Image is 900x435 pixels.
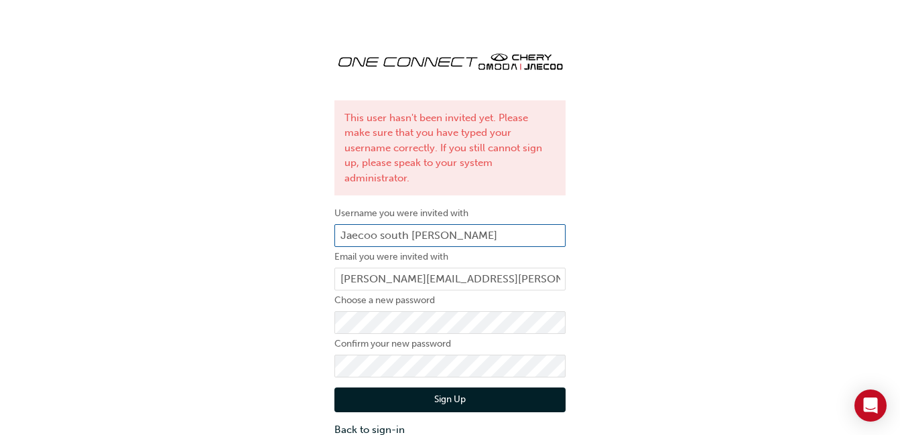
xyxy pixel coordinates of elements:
[334,336,566,352] label: Confirm your new password
[334,40,566,80] img: oneconnect
[334,100,566,196] div: This user hasn't been invited yet. Please make sure that you have typed your username correctly. ...
[334,387,566,413] button: Sign Up
[854,389,887,422] div: Open Intercom Messenger
[334,249,566,265] label: Email you were invited with
[334,292,566,309] label: Choose a new password
[334,205,566,222] label: Username you were invited with
[334,224,566,247] input: Username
